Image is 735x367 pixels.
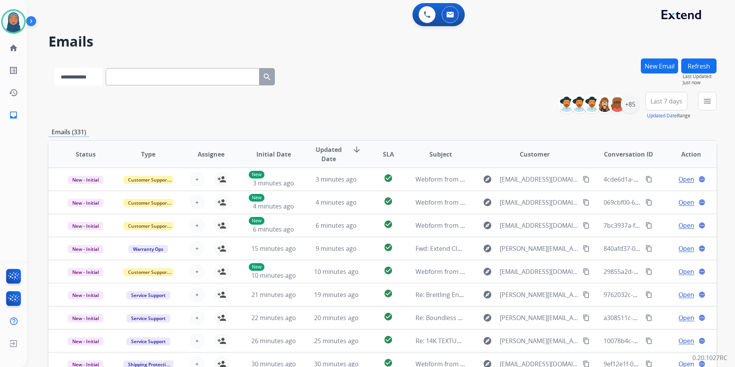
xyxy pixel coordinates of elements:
span: Service Support [126,291,170,299]
mat-icon: check_circle [384,173,393,183]
p: New [249,263,264,271]
mat-icon: person_add [217,267,226,276]
span: Conversation ID [604,150,653,159]
mat-icon: person_add [217,313,226,322]
p: New [249,217,264,225]
span: New - Initial [68,199,103,207]
span: [PERSON_NAME][EMAIL_ADDRESS][PERSON_NAME][DOMAIN_NAME] [500,244,579,253]
button: + [190,310,205,325]
mat-icon: content_copy [583,199,590,206]
mat-icon: content_copy [583,268,590,275]
mat-icon: content_copy [645,268,652,275]
button: Updated Date [647,113,677,119]
span: 10078b4c-a805-419f-b750-a7f46c183a65 [604,337,719,345]
mat-icon: language [698,291,705,298]
span: Just now [683,80,717,86]
span: + [195,198,199,207]
h2: Emails [48,34,717,49]
span: a308511c-2351-4feb-8ba3-8d332ffde8fd [604,314,718,322]
mat-icon: history [9,88,18,97]
button: + [190,264,205,279]
mat-icon: content_copy [645,176,652,183]
mat-icon: explore [483,244,492,253]
p: New [249,194,264,202]
mat-icon: check_circle [384,243,393,252]
span: Webform from [EMAIL_ADDRESS][DOMAIN_NAME] on [DATE] [416,175,590,183]
span: Type [141,150,155,159]
span: 6 minutes ago [253,225,294,234]
mat-icon: search [263,72,272,82]
mat-icon: explore [483,175,492,184]
span: 4 minutes ago [253,202,294,210]
mat-icon: explore [483,198,492,207]
span: Status [76,150,96,159]
span: 20 minutes ago [314,314,359,322]
span: New - Initial [68,222,103,230]
mat-icon: content_copy [583,337,590,344]
mat-icon: explore [483,313,492,322]
span: SLA [383,150,394,159]
span: New - Initial [68,337,103,345]
span: [EMAIL_ADDRESS][DOMAIN_NAME] [500,175,579,184]
mat-icon: content_copy [645,245,652,252]
img: avatar [3,11,24,32]
mat-icon: explore [483,290,492,299]
button: + [190,333,205,349]
span: Re: 14K TEXTURED LOVE KNOT STD EAR & NECKLACE SET 18 has been delivered for servicing [416,337,681,345]
span: 6 minutes ago [316,221,357,230]
span: 10 minutes ago [251,271,296,280]
span: 19 minutes ago [314,290,359,299]
span: Last Updated: [683,73,717,80]
mat-icon: language [698,199,705,206]
span: 7bc3937a-f576-466f-a30a-45015fec4fe0 [604,221,715,230]
span: + [195,336,199,345]
span: New - Initial [68,245,103,253]
span: Subject [429,150,452,159]
span: + [195,267,199,276]
span: New - Initial [68,314,103,322]
span: Last 7 days [650,100,682,103]
span: 29855a2d-c8b8-4e12-80e3-eb82e24286b5 [604,267,723,276]
mat-icon: person_add [217,336,226,345]
mat-icon: content_copy [583,176,590,183]
span: 3 minutes ago [316,175,357,183]
mat-icon: content_copy [583,291,590,298]
span: 840afd37-0893-40ca-a27f-6ea337dbe1dc [604,244,720,253]
span: 4cde6d1a-2dd8-4088-9c16-5aab01eb9122 [604,175,723,183]
mat-icon: check_circle [384,289,393,298]
mat-icon: content_copy [583,314,590,321]
mat-icon: content_copy [645,199,652,206]
button: + [190,241,205,256]
mat-icon: check_circle [384,335,393,344]
span: 3 minutes ago [253,179,294,187]
button: Last 7 days [645,92,687,110]
button: + [190,172,205,187]
span: Webform from [EMAIL_ADDRESS][DOMAIN_NAME] on [DATE] [416,267,590,276]
span: [EMAIL_ADDRESS][DOMAIN_NAME] [500,221,579,230]
span: Open [678,267,694,276]
th: Action [654,141,717,168]
span: Warranty Ops [128,245,168,253]
span: 21 minutes ago [251,290,296,299]
span: Open [678,198,694,207]
span: Open [678,336,694,345]
p: New [249,171,264,178]
span: Updated Date [311,145,346,163]
span: Customer Support [123,268,173,276]
span: Customer Support [123,199,173,207]
mat-icon: person_add [217,221,226,230]
span: + [195,313,199,322]
mat-icon: language [698,245,705,252]
mat-icon: check_circle [384,312,393,321]
p: Emails (331) [48,127,89,137]
span: 4 minutes ago [316,198,357,207]
mat-icon: explore [483,221,492,230]
button: + [190,287,205,302]
mat-icon: person_add [217,198,226,207]
span: + [195,175,199,184]
div: +85 [621,95,639,113]
span: Webform from [EMAIL_ADDRESS][DOMAIN_NAME] on [DATE] [416,221,590,230]
span: Open [678,290,694,299]
span: 15 minutes ago [251,244,296,253]
span: [PERSON_NAME][EMAIL_ADDRESS][DOMAIN_NAME] [500,313,579,322]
